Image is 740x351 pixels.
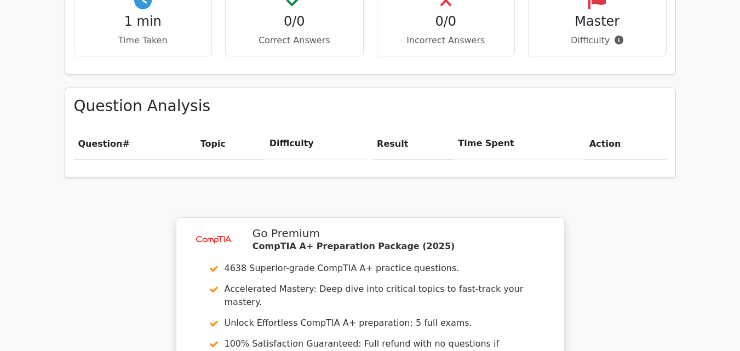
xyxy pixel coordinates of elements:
p: Correct Answers [234,34,354,47]
p: Difficulty [537,34,657,47]
th: # [74,128,196,159]
th: Action [585,128,667,159]
span: Question [78,139,123,149]
th: Topic [196,128,265,159]
h4: 0/0 [386,14,506,30]
th: Time Spent [454,128,585,159]
p: Incorrect Answers [386,34,506,47]
h4: Master [537,14,657,30]
h4: 0/0 [234,14,354,30]
h3: Question Analysis [74,97,667,116]
th: Result [372,128,454,159]
h4: 1 min [83,14,203,30]
p: Time Taken [83,34,203,47]
th: Difficulty [265,128,372,159]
